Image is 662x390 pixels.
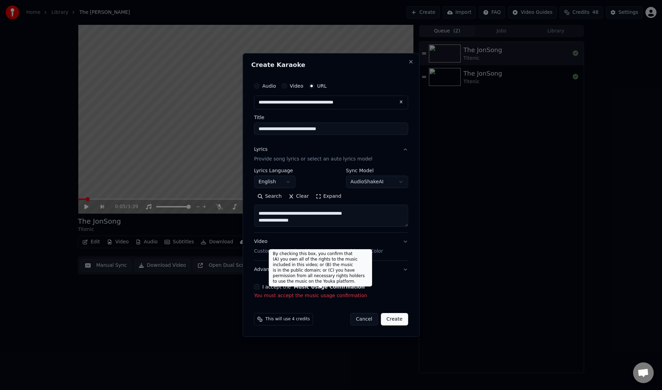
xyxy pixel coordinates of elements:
[317,84,327,88] label: URL
[294,284,365,289] button: I accept the
[254,248,383,255] p: Customize Karaoke Video: Use Image, Video, or Color
[254,146,268,153] div: Lyrics
[254,191,285,202] button: Search
[254,292,408,299] p: You must accept the music usage confirmation
[254,156,372,163] p: Provide song lyrics or select an auto lyrics model
[254,233,408,260] button: VideoCustomize Karaoke Video: Use Image, Video, or Color
[285,191,312,202] button: Clear
[312,191,344,202] button: Expand
[262,84,276,88] label: Audio
[265,316,310,322] span: This will use 4 credits
[254,115,408,120] label: Title
[346,168,408,173] label: Sync Model
[254,140,408,168] button: LyricsProvide song lyrics or select an auto lyrics model
[254,168,408,232] div: LyricsProvide song lyrics or select an auto lyrics model
[381,313,408,325] button: Create
[350,313,378,325] button: Cancel
[269,249,372,286] div: By checking this box, you confirm that (A) you own all of the rights to the music included in thi...
[254,238,383,255] div: Video
[262,284,365,289] label: I accept the
[290,84,303,88] label: Video
[251,62,411,68] h2: Create Karaoke
[254,261,408,279] button: Advanced
[254,168,295,173] label: Lyrics Language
